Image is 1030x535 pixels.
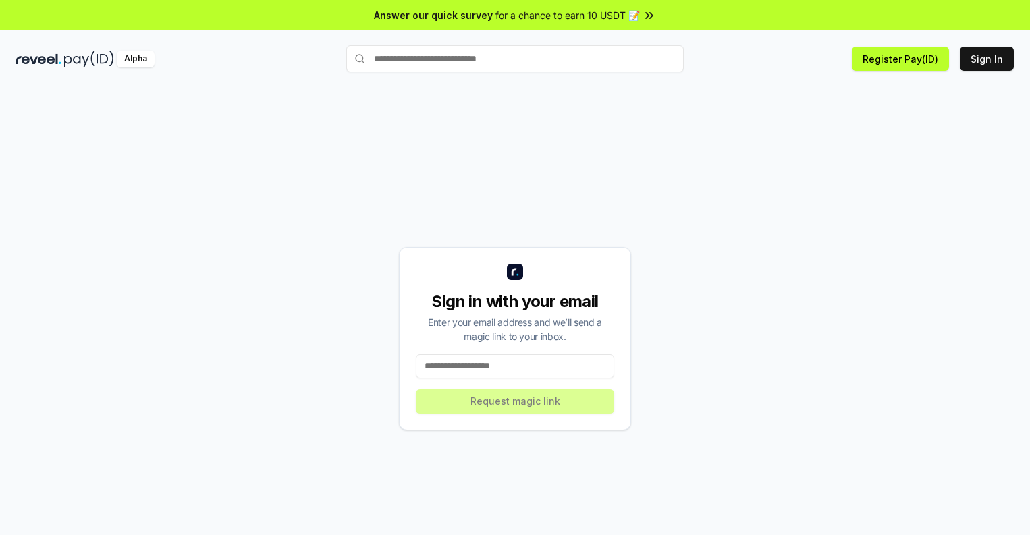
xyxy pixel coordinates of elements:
img: logo_small [507,264,523,280]
button: Sign In [960,47,1014,71]
img: reveel_dark [16,51,61,67]
div: Sign in with your email [416,291,614,312]
div: Enter your email address and we’ll send a magic link to your inbox. [416,315,614,343]
span: for a chance to earn 10 USDT 📝 [495,8,640,22]
img: pay_id [64,51,114,67]
button: Register Pay(ID) [852,47,949,71]
span: Answer our quick survey [374,8,493,22]
div: Alpha [117,51,155,67]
